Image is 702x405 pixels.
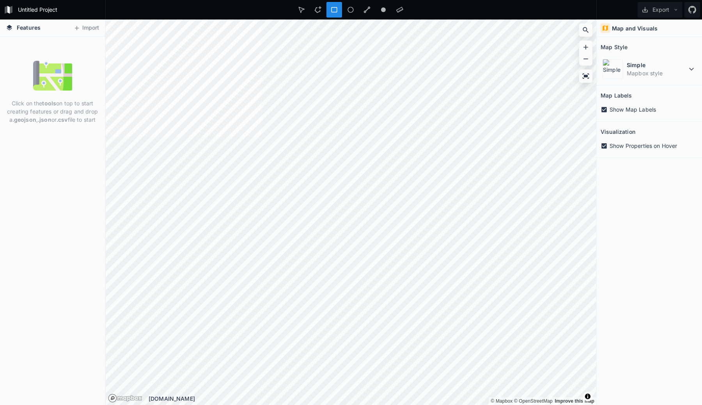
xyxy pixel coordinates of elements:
[17,23,41,32] span: Features
[12,116,36,123] strong: .geojson
[610,105,656,114] span: Show Map Labels
[638,2,682,18] button: Export
[603,59,623,79] img: Simple
[514,398,553,404] a: OpenStreetMap
[610,142,677,150] span: Show Properties on Hover
[33,56,72,95] img: empty
[585,392,590,401] span: Toggle attribution
[57,116,68,123] strong: .csv
[69,22,103,34] button: Import
[612,24,658,32] h4: Map and Visuals
[38,116,51,123] strong: .json
[601,126,635,138] h2: Visualization
[601,89,632,101] h2: Map Labels
[108,394,142,403] a: Mapbox logo
[149,394,596,403] div: [DOMAIN_NAME]
[627,61,687,69] dt: Simple
[583,392,592,401] button: Toggle attribution
[627,69,687,77] dd: Mapbox style
[42,100,56,107] strong: tools
[108,394,117,403] a: Mapbox logo
[6,99,99,124] p: Click on the on top to start creating features or drag and drop a , or file to start
[491,398,512,404] a: Mapbox
[555,398,594,404] a: Map feedback
[601,41,628,53] h2: Map Style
